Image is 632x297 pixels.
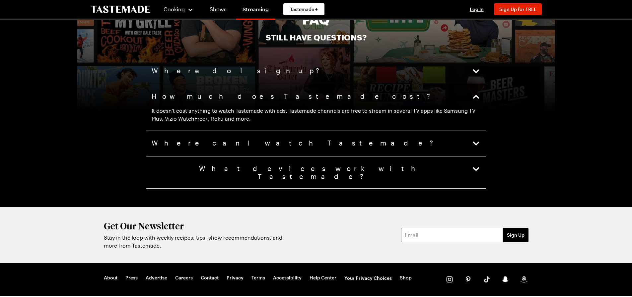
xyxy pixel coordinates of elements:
button: Sign Up [503,228,528,242]
button: Your Privacy Choices [344,275,392,281]
a: Shop [400,275,412,281]
a: Press [125,275,138,281]
a: Tastemade + [283,3,324,15]
span: Sign Up [507,232,525,238]
nav: Footer [104,275,412,281]
h3: FAQ [302,12,330,27]
span: Where do I sign up? [152,67,321,76]
a: Advertise [146,275,167,281]
a: About [104,275,117,281]
button: Cooking [164,1,194,17]
button: What devices work with Tastemade? [152,164,481,180]
a: Help Center [310,275,336,281]
span: Log In [470,6,484,12]
a: To Tastemade Home Page [91,6,150,13]
button: Where can I watch Tastemade? [152,139,481,148]
p: Still have questions? [266,32,367,43]
a: Accessibility [273,275,302,281]
h2: Get Our Newsletter [104,220,286,231]
button: Sign Up for FREE [494,3,542,15]
a: Streaming [236,1,275,20]
span: What devices work with Tastemade? [152,164,471,180]
span: How much does Tastemade cost? [152,92,432,101]
button: Log In [463,6,490,13]
span: Sign Up for FREE [499,6,536,12]
span: Tastemade + [290,6,318,13]
a: Careers [175,275,193,281]
span: Where can I watch Tastemade? [152,139,435,148]
p: It doesn't cost anything to watch Tastemade with ads. Tastemade channels are free to stream in se... [152,107,481,123]
button: How much does Tastemade cost? [152,92,481,101]
a: Terms [251,275,265,281]
button: Where do I sign up? [152,67,481,76]
a: Privacy [227,275,244,281]
a: Contact [201,275,219,281]
input: Email [401,228,503,242]
p: Stay in the loop with weekly recipes, tips, show recommendations, and more from Tastemade. [104,234,286,250]
span: Cooking [164,6,185,12]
